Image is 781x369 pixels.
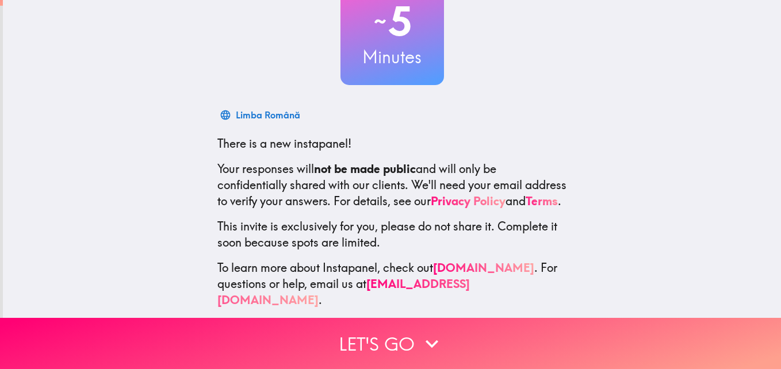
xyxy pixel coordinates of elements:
span: There is a new instapanel! [217,136,351,151]
p: This invite is exclusively for you, please do not share it. Complete it soon because spots are li... [217,218,567,251]
h3: Minutes [340,45,444,69]
a: Terms [526,194,558,208]
p: Your responses will and will only be confidentially shared with our clients. We'll need your emai... [217,161,567,209]
a: [DOMAIN_NAME] [433,260,534,275]
a: Privacy Policy [431,194,506,208]
p: To learn more about Instapanel, check out . For questions or help, email us at . [217,260,567,308]
div: Limba Română [236,107,300,123]
a: [EMAIL_ADDRESS][DOMAIN_NAME] [217,276,470,307]
b: not be made public [314,162,416,176]
button: Limba Română [217,103,305,126]
span: ~ [372,4,388,39]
